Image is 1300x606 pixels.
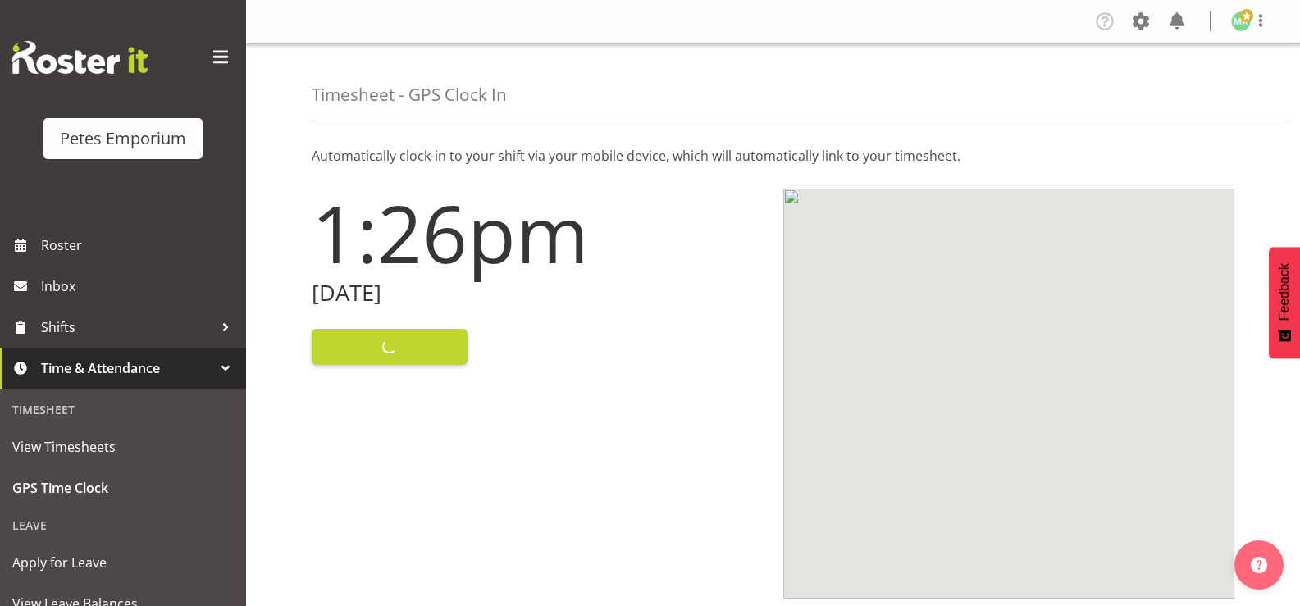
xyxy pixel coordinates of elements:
[312,85,507,104] h4: Timesheet - GPS Clock In
[41,274,238,298] span: Inbox
[1269,247,1300,358] button: Feedback - Show survey
[12,476,234,500] span: GPS Time Clock
[4,467,242,508] a: GPS Time Clock
[1251,557,1267,573] img: help-xxl-2.png
[12,435,234,459] span: View Timesheets
[4,508,242,542] div: Leave
[12,550,234,575] span: Apply for Leave
[312,189,764,277] h1: 1:26pm
[41,356,213,380] span: Time & Attendance
[4,393,242,426] div: Timesheet
[1277,263,1292,321] span: Feedback
[1231,11,1251,31] img: melanie-richardson713.jpg
[41,233,238,257] span: Roster
[4,542,242,583] a: Apply for Leave
[312,146,1234,166] p: Automatically clock-in to your shift via your mobile device, which will automatically link to you...
[4,426,242,467] a: View Timesheets
[312,280,764,306] h2: [DATE]
[41,315,213,339] span: Shifts
[60,126,186,151] div: Petes Emporium
[12,41,148,74] img: Rosterit website logo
